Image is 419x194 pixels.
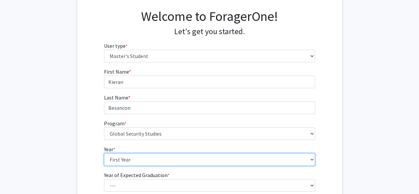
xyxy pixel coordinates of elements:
span: First Name [104,68,129,75]
label: Year [104,145,115,153]
h4: Let's get you started. [104,27,315,36]
h1: Welcome to ForagerOne! [104,8,315,24]
label: Year of Expected Graduation [104,171,170,179]
label: Program [104,119,127,127]
label: User type [104,42,128,50]
iframe: Chat [5,164,28,189]
span: Last Name [104,94,128,101]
